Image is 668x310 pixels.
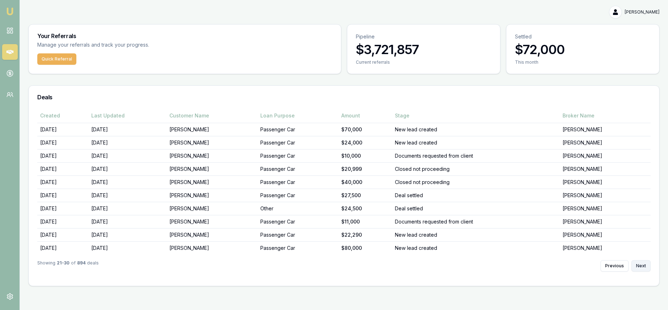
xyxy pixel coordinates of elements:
p: Settled [515,33,651,40]
td: Documents requested from client [392,215,560,228]
img: emu-icon-u.png [6,7,14,16]
td: [DATE] [88,189,167,202]
td: [DATE] [37,175,88,189]
td: Closed not proceeding [392,162,560,175]
strong: 21 - 30 [57,260,70,272]
td: Documents requested from client [392,149,560,162]
div: This month [515,59,651,65]
td: Deal settled [392,189,560,202]
td: [DATE] [37,241,88,254]
td: Other [257,202,338,215]
td: [DATE] [88,215,167,228]
div: $24,000 [341,139,389,146]
td: [DATE] [88,175,167,189]
div: Last Updated [91,112,164,119]
div: Created [40,112,86,119]
td: [DATE] [37,189,88,202]
button: Quick Referral [37,53,76,65]
button: Next [631,260,651,272]
td: [PERSON_NAME] [167,123,257,136]
div: Amount [341,112,389,119]
h3: $3,721,857 [356,42,492,57]
td: Passenger Car [257,136,338,149]
td: Passenger Car [257,175,338,189]
td: [DATE] [37,123,88,136]
div: Current referrals [356,59,492,65]
td: [DATE] [37,202,88,215]
td: [PERSON_NAME] [167,215,257,228]
div: $80,000 [341,245,389,252]
td: [PERSON_NAME] [560,202,651,215]
td: [DATE] [88,149,167,162]
td: [PERSON_NAME] [167,175,257,189]
td: [PERSON_NAME] [560,228,651,241]
td: [PERSON_NAME] [167,189,257,202]
td: [PERSON_NAME] [167,162,257,175]
div: Loan Purpose [260,112,336,119]
td: Passenger Car [257,149,338,162]
td: [PERSON_NAME] [560,175,651,189]
td: [PERSON_NAME] [167,149,257,162]
p: Manage your referrals and track your progress. [37,41,219,49]
td: [PERSON_NAME] [560,241,651,254]
td: Passenger Car [257,189,338,202]
div: Broker Name [563,112,648,119]
td: [PERSON_NAME] [167,136,257,149]
td: Passenger Car [257,241,338,254]
td: New lead created [392,136,560,149]
td: New lead created [392,123,560,136]
h3: Deals [37,94,651,100]
td: [DATE] [37,136,88,149]
div: $70,000 [341,126,389,133]
td: Deal settled [392,202,560,215]
td: [DATE] [88,136,167,149]
span: [PERSON_NAME] [625,9,659,15]
td: [DATE] [37,149,88,162]
td: [DATE] [88,202,167,215]
td: [DATE] [37,162,88,175]
td: [PERSON_NAME] [560,162,651,175]
td: [PERSON_NAME] [560,136,651,149]
div: $24,500 [341,205,389,212]
div: Customer Name [169,112,255,119]
td: [PERSON_NAME] [560,149,651,162]
td: [PERSON_NAME] [167,202,257,215]
td: Closed not proceeding [392,175,560,189]
td: New lead created [392,241,560,254]
td: Passenger Car [257,228,338,241]
td: [PERSON_NAME] [167,228,257,241]
div: $11,000 [341,218,389,225]
div: Stage [395,112,557,119]
p: Pipeline [356,33,492,40]
td: [DATE] [88,162,167,175]
td: Passenger Car [257,162,338,175]
div: $22,290 [341,231,389,238]
div: $10,000 [341,152,389,159]
h3: $72,000 [515,42,651,57]
td: [PERSON_NAME] [560,123,651,136]
td: Passenger Car [257,215,338,228]
div: Showing of deals [37,260,99,272]
td: [DATE] [37,228,88,241]
div: $27,500 [341,192,389,199]
strong: 894 [77,260,86,272]
td: [DATE] [88,123,167,136]
h3: Your Referrals [37,33,332,39]
td: [PERSON_NAME] [560,215,651,228]
td: [PERSON_NAME] [167,241,257,254]
td: New lead created [392,228,560,241]
td: [DATE] [88,241,167,254]
td: Passenger Car [257,123,338,136]
td: [PERSON_NAME] [560,189,651,202]
td: [DATE] [37,215,88,228]
div: $20,999 [341,165,389,173]
td: [DATE] [88,228,167,241]
button: Previous [601,260,629,272]
div: $40,000 [341,179,389,186]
